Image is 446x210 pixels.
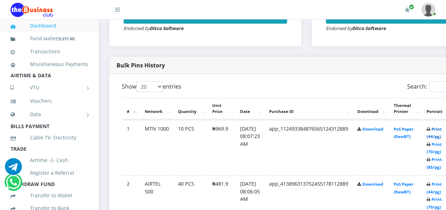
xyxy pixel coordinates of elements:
a: Chat for support [5,163,22,175]
a: Fund wallet[9,217.30] [11,30,88,47]
a: Chat for support [6,179,20,191]
strong: Ditco Software [352,25,386,31]
strong: Bulk Pins History [117,61,165,69]
img: Logo [11,3,53,17]
td: app_112493384876565124312889 [265,120,352,175]
th: #: activate to sort column descending [123,98,140,120]
a: Cable TV, Electricity [11,130,88,146]
span: Renew/Upgrade Subscription [409,4,414,10]
th: Purchase ID: activate to sort column ascending [265,98,352,120]
a: Print (70/pg) [427,142,442,155]
td: 1 [123,120,140,175]
a: Print (44/pg) [427,126,442,139]
th: Download: activate to sort column ascending [353,98,389,120]
a: Print (70/pg) [427,197,442,210]
a: Download [362,126,383,132]
td: [DATE] 08:07:23 AM [236,120,264,175]
a: Airtime -2- Cash [11,152,88,168]
a: PoS Paper (RawBT) [394,126,414,139]
a: Print (44/pg) [427,181,442,194]
td: MTN 1000 [141,120,173,175]
b: 9,217.30 [59,36,74,41]
a: Transactions [11,43,88,60]
select: Showentries [136,81,163,92]
a: Transfer to Wallet [11,187,88,204]
a: VTU [11,79,88,96]
small: Endorsed by [124,25,184,31]
a: Dashboard [11,18,88,34]
small: Endorsed by [326,25,386,31]
a: PoS Paper (RawBT) [394,181,414,194]
th: Unit Price: activate to sort column ascending [208,98,235,120]
a: Miscellaneous Payments [11,56,88,72]
a: Print (85/pg) [427,157,442,170]
label: Show entries [122,81,182,92]
a: Vouchers [11,93,88,109]
th: Network: activate to sort column ascending [141,98,173,120]
strong: Ditco Software [150,25,184,31]
img: User [421,3,435,17]
a: Data [11,106,88,123]
th: Date: activate to sort column ascending [236,98,264,120]
small: [ ] [58,36,75,41]
td: 10 PCS [174,120,207,175]
th: Quantity: activate to sort column ascending [174,98,207,120]
th: Thermal Printer: activate to sort column ascending [389,98,422,120]
i: Renew/Upgrade Subscription [405,7,410,13]
a: Download [362,181,383,187]
a: Register a Referral [11,165,88,181]
td: ₦969.9 [208,120,235,175]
